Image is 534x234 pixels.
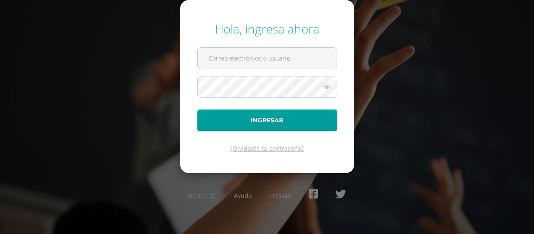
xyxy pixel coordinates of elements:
button: Ingresar [197,109,337,131]
a: Ayuda [234,191,252,200]
a: Presskit [269,191,292,200]
div: Hola, ingresa ahora [197,21,337,37]
a: ¿Olvidaste tu contraseña? [230,144,304,152]
input: Correo electrónico o usuario [198,48,337,69]
a: Acerca de [188,191,217,200]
